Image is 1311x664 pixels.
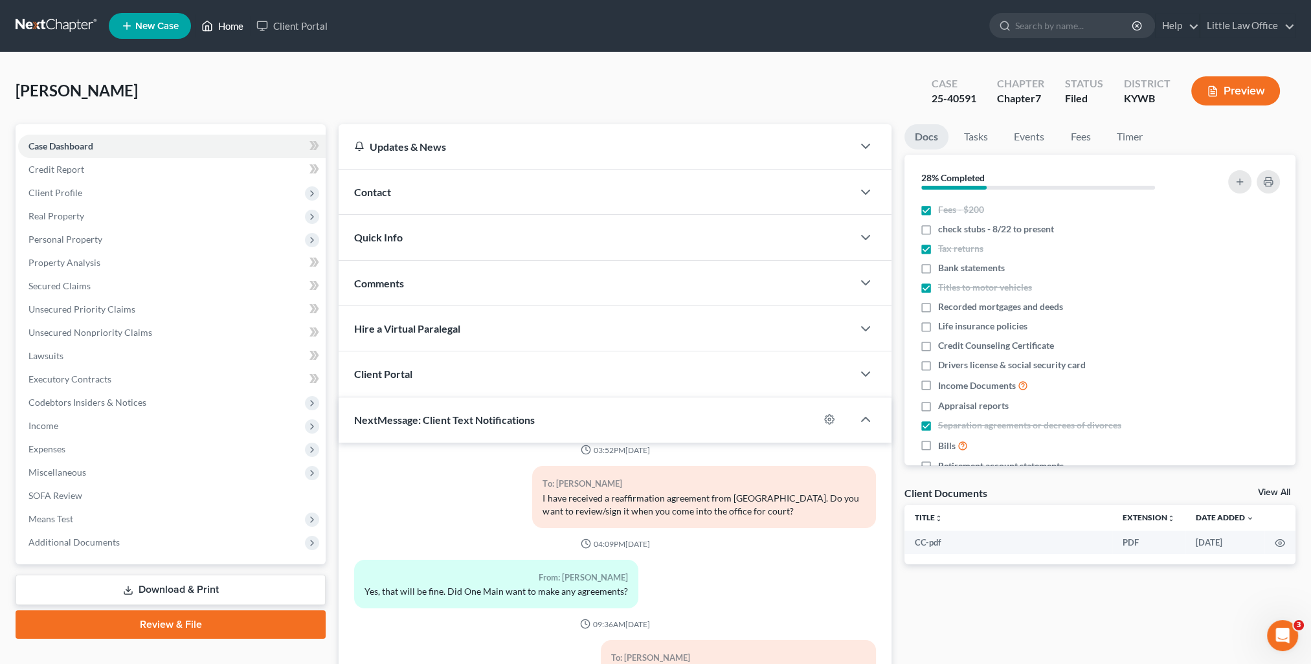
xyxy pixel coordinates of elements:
[195,14,250,38] a: Home
[354,231,403,243] span: Quick Info
[18,158,326,181] a: Credit Report
[28,280,91,291] span: Secured Claims
[938,281,1032,294] span: Titles to motor vehicles
[1015,14,1134,38] input: Search by name...
[28,420,58,431] span: Income
[938,379,1016,392] span: Income Documents
[28,467,86,478] span: Miscellaneous
[932,76,976,91] div: Case
[1185,531,1264,554] td: [DATE]
[28,304,135,315] span: Unsecured Priority Claims
[997,91,1044,106] div: Chapter
[354,414,535,426] span: NextMessage: Client Text Notifications
[1065,91,1103,106] div: Filed
[543,492,865,518] div: I have received a reaffirmation agreement from [GEOGRAPHIC_DATA]. Do you want to review/sign it w...
[1267,620,1298,651] iframe: Intercom live chat
[938,359,1086,371] span: Drivers license & social security card
[28,397,146,408] span: Codebtors Insiders & Notices
[1167,515,1175,522] i: unfold_more
[1112,531,1185,554] td: PDF
[28,187,82,198] span: Client Profile
[938,419,1121,432] span: Separation agreements or decrees of divorces
[1196,513,1254,522] a: Date Added expand_more
[1200,14,1295,38] a: Little Law Office
[935,515,943,522] i: unfold_more
[1035,92,1041,104] span: 7
[938,300,1063,313] span: Recorded mortgages and deeds
[18,251,326,274] a: Property Analysis
[938,242,983,255] span: Tax returns
[1060,124,1101,149] a: Fees
[1191,76,1280,105] button: Preview
[1106,124,1153,149] a: Timer
[938,320,1027,333] span: Life insurance policies
[938,459,1064,472] span: Retirement account statements
[921,172,985,183] strong: 28% Completed
[1003,124,1055,149] a: Events
[1294,620,1304,630] span: 3
[354,538,876,549] div: 04:09PM[DATE]
[28,513,73,524] span: Means Test
[16,575,326,605] a: Download & Print
[135,21,179,31] span: New Case
[938,339,1054,352] span: Credit Counseling Certificate
[28,490,82,501] span: SOFA Review
[938,439,956,452] span: Bills
[1065,76,1103,91] div: Status
[938,399,1009,412] span: Appraisal reports
[18,274,326,298] a: Secured Claims
[904,531,1112,554] td: CC-pdf
[18,298,326,321] a: Unsecured Priority Claims
[18,484,326,507] a: SOFA Review
[250,14,334,38] a: Client Portal
[364,585,628,598] div: Yes, that will be fine. Did One Main want to make any agreements?
[1123,513,1175,522] a: Extensionunfold_more
[915,513,943,522] a: Titleunfold_more
[354,322,460,335] span: Hire a Virtual Paralegal
[28,164,84,175] span: Credit Report
[28,327,152,338] span: Unsecured Nonpriority Claims
[543,476,865,491] div: To: [PERSON_NAME]
[954,124,998,149] a: Tasks
[16,610,326,639] a: Review & File
[997,76,1044,91] div: Chapter
[364,570,628,585] div: From: [PERSON_NAME]
[938,203,984,216] span: Fees - $200
[16,81,138,100] span: [PERSON_NAME]
[28,373,111,384] span: Executory Contracts
[354,368,412,380] span: Client Portal
[938,261,1005,274] span: Bank statements
[1258,488,1290,497] a: View All
[938,223,1054,236] span: check stubs - 8/22 to present
[28,234,102,245] span: Personal Property
[354,277,404,289] span: Comments
[354,445,876,456] div: 03:52PM[DATE]
[904,124,948,149] a: Docs
[354,619,876,630] div: 09:36AM[DATE]
[354,186,391,198] span: Contact
[18,344,326,368] a: Lawsuits
[354,140,837,153] div: Updates & News
[28,140,93,151] span: Case Dashboard
[18,321,326,344] a: Unsecured Nonpriority Claims
[28,210,84,221] span: Real Property
[1246,515,1254,522] i: expand_more
[28,350,63,361] span: Lawsuits
[28,257,100,268] span: Property Analysis
[18,135,326,158] a: Case Dashboard
[1124,91,1171,106] div: KYWB
[28,537,120,548] span: Additional Documents
[18,368,326,391] a: Executory Contracts
[904,486,987,500] div: Client Documents
[28,443,65,454] span: Expenses
[932,91,976,106] div: 25-40591
[1124,76,1171,91] div: District
[1156,14,1199,38] a: Help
